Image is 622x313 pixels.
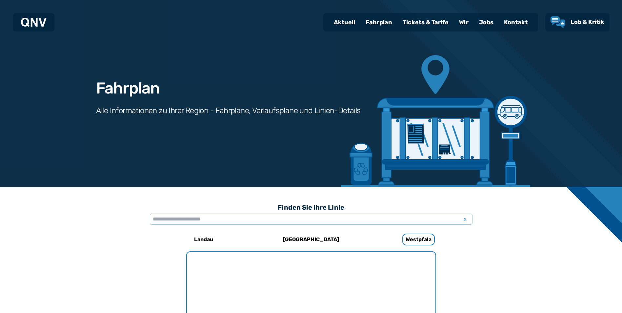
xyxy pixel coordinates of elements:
a: Lob & Kritik [551,16,604,28]
a: Jobs [474,14,499,31]
h3: Alle Informationen zu Ihrer Region - Fahrpläne, Verlaufspläne und Linien-Details [96,105,361,116]
h6: [GEOGRAPHIC_DATA] [280,234,342,245]
h6: Landau [191,234,216,245]
a: Westpfalz [375,232,462,247]
a: Aktuell [329,14,360,31]
span: x [461,215,470,223]
span: Lob & Kritik [571,18,604,26]
h3: Finden Sie Ihre Linie [150,200,472,215]
a: Kontakt [499,14,533,31]
a: QNV Logo [21,16,47,29]
a: Wir [454,14,474,31]
h6: Westpfalz [402,234,435,245]
img: QNV Logo [21,18,47,27]
a: Landau [160,232,247,247]
a: Tickets & Tarife [397,14,454,31]
a: Fahrplan [360,14,397,31]
h1: Fahrplan [96,80,160,96]
a: [GEOGRAPHIC_DATA] [268,232,355,247]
